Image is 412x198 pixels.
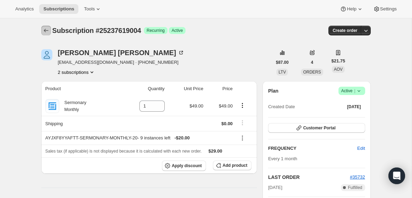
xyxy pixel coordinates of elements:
span: Apply discount [172,163,202,169]
div: Open Intercom Messenger [388,167,405,184]
span: $49.00 [189,103,203,109]
div: Sermonary [59,99,87,113]
span: AOV [334,67,343,72]
h2: FREQUENCY [268,145,357,152]
img: product img [45,99,59,113]
span: Tools [84,6,95,12]
small: Monthly [65,107,79,112]
span: [EMAIL_ADDRESS][DOMAIN_NAME] · [PHONE_NUMBER] [58,59,184,66]
button: $87.00 [272,58,293,67]
button: Product actions [58,69,96,76]
span: Edit [357,145,365,152]
span: $87.00 [276,60,289,65]
span: 4 [311,60,314,65]
button: Create order [328,26,361,35]
th: Quantity [119,81,167,96]
span: Recurring [147,28,165,33]
button: Help [336,4,367,14]
button: Apply discount [162,161,206,171]
span: $0.00 [221,121,233,126]
span: - $20.00 [174,135,190,141]
span: Settings [380,6,397,12]
button: 4 [307,58,318,67]
span: Dominic Wright [41,49,52,60]
span: LTV [278,70,286,75]
span: Add product [223,163,247,168]
span: $21.75 [332,58,345,64]
th: Shipping [41,116,119,131]
span: Help [347,6,356,12]
span: Fulfilled [348,185,362,190]
button: Edit [353,143,369,154]
div: [PERSON_NAME] [PERSON_NAME] [58,49,184,56]
button: [DATE] [343,102,365,112]
span: Sales tax (if applicable) is not displayed because it is calculated with each new order. [45,149,202,154]
th: Product [41,81,119,96]
span: Customer Portal [303,125,335,131]
span: Analytics [15,6,34,12]
button: Subscriptions [41,26,51,35]
h2: LAST ORDER [268,174,350,181]
span: $49.00 [219,103,233,109]
button: Tools [80,4,106,14]
button: Shipping actions [237,119,248,127]
a: #35732 [350,174,365,180]
h2: Plan [268,87,278,94]
button: Subscriptions [39,4,78,14]
span: Active [172,28,183,33]
div: AYJXF8YYAFTT-SERMONARY-MONTHLY-20 - 9 instances left [45,135,233,141]
button: Product actions [237,102,248,109]
button: Add product [213,161,251,170]
span: Every 1 month [268,156,297,161]
span: Created Date [268,103,295,110]
button: Settings [369,4,401,14]
span: | [354,88,355,94]
span: [DATE] [268,184,282,191]
span: Create order [333,28,357,33]
button: Analytics [11,4,38,14]
span: Subscriptions [43,6,74,12]
button: #35732 [350,174,365,181]
button: Customer Portal [268,123,365,133]
span: $29.00 [208,148,222,154]
span: Subscription #25237619004 [52,27,141,34]
th: Unit Price [167,81,206,96]
span: ORDERS [303,70,321,75]
span: [DATE] [347,104,361,110]
span: Active [341,87,362,94]
th: Price [205,81,235,96]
